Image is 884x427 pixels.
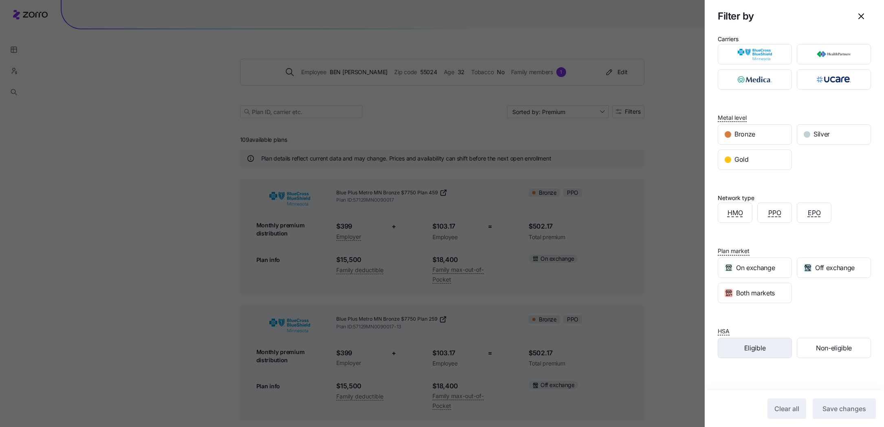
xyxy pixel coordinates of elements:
span: On exchange [736,263,775,273]
span: Plan market [718,247,750,255]
div: Carriers [718,35,739,44]
span: HMO [727,208,743,218]
span: Gold [734,154,749,165]
img: HealthPartners [804,46,864,62]
span: Both markets [736,288,775,298]
h1: Filter by [718,10,845,22]
img: BlueCross BlueShield of Minnesota [725,46,785,62]
span: Metal level [718,114,747,122]
span: Non-eligible [816,343,852,353]
span: EPO [808,208,821,218]
span: Bronze [734,129,755,139]
button: Save changes [813,398,876,419]
img: UCare [804,71,864,88]
span: Eligible [744,343,765,353]
button: Clear all [767,398,806,419]
img: Medica [725,71,785,88]
span: Off exchange [815,263,855,273]
span: Save changes [822,404,866,414]
span: PPO [768,208,781,218]
span: Silver [813,129,830,139]
span: HSA [718,327,730,335]
span: Clear all [774,404,799,414]
div: Network type [718,194,754,202]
